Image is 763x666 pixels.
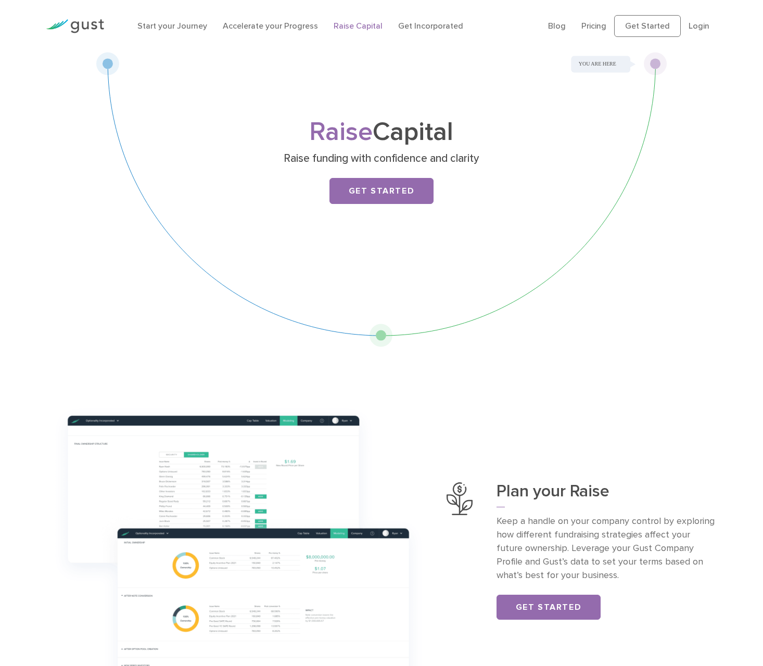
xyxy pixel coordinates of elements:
[46,19,104,33] img: Gust Logo
[581,21,606,31] a: Pricing
[329,178,434,204] a: Get Started
[334,21,383,31] a: Raise Capital
[180,151,583,166] p: Raise funding with confidence and clarity
[497,482,717,508] h3: Plan your Raise
[614,15,681,37] a: Get Started
[223,21,318,31] a: Accelerate your Progress
[447,482,473,515] img: Plan Your Raise
[398,21,463,31] a: Get Incorporated
[497,595,601,620] a: Get Started
[689,21,709,31] a: Login
[548,21,566,31] a: Blog
[497,515,717,582] p: Keep a handle on your company control by exploring how different fundraising strategies affect yo...
[137,21,207,31] a: Start your Journey
[309,117,373,147] span: Raise
[176,120,587,144] h1: Capital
